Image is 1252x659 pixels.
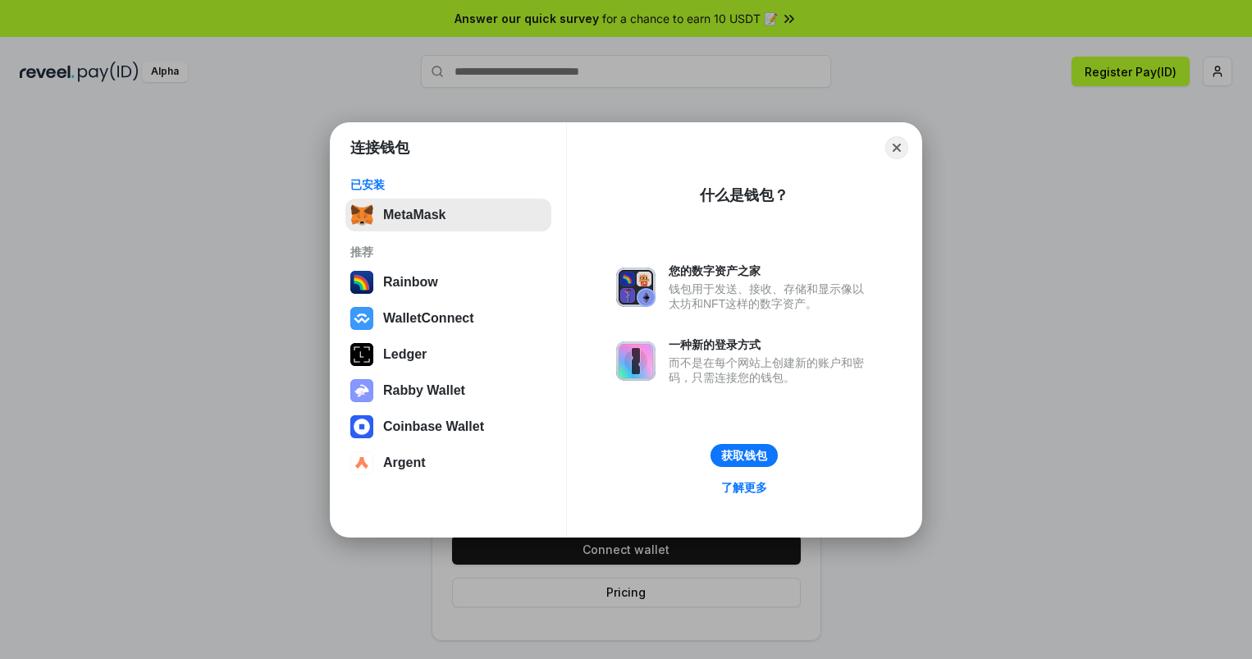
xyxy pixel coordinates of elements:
img: svg+xml,%3Csvg%20fill%3D%22none%22%20height%3D%2233%22%20viewBox%3D%220%200%2035%2033%22%20width%... [350,204,373,227]
div: 已安装 [350,177,546,192]
div: 您的数字资产之家 [669,263,872,278]
img: svg+xml,%3Csvg%20width%3D%22120%22%20height%3D%22120%22%20viewBox%3D%220%200%20120%20120%22%20fil... [350,271,373,294]
div: Rabby Wallet [383,383,465,398]
div: 推荐 [350,245,546,259]
img: svg+xml,%3Csvg%20xmlns%3D%22http%3A%2F%2Fwww.w3.org%2F2000%2Fsvg%22%20width%3D%2228%22%20height%3... [350,343,373,366]
img: svg+xml,%3Csvg%20width%3D%2228%22%20height%3D%2228%22%20viewBox%3D%220%200%2028%2028%22%20fill%3D... [350,307,373,330]
div: Coinbase Wallet [383,419,484,434]
button: Coinbase Wallet [345,410,551,443]
button: 获取钱包 [711,444,778,467]
button: Close [885,136,908,159]
button: WalletConnect [345,302,551,335]
button: Argent [345,446,551,479]
div: MetaMask [383,208,446,222]
div: Rainbow [383,275,438,290]
div: 什么是钱包？ [700,185,788,205]
img: svg+xml,%3Csvg%20xmlns%3D%22http%3A%2F%2Fwww.w3.org%2F2000%2Fsvg%22%20fill%3D%22none%22%20viewBox... [616,268,656,307]
div: Ledger [383,347,427,362]
div: 获取钱包 [721,448,767,463]
div: 一种新的登录方式 [669,337,872,352]
h1: 连接钱包 [350,138,409,158]
div: Argent [383,455,426,470]
button: Rabby Wallet [345,374,551,407]
img: svg+xml,%3Csvg%20xmlns%3D%22http%3A%2F%2Fwww.w3.org%2F2000%2Fsvg%22%20fill%3D%22none%22%20viewBox... [616,341,656,381]
div: 了解更多 [721,480,767,495]
div: WalletConnect [383,311,474,326]
button: MetaMask [345,199,551,231]
button: Ledger [345,338,551,371]
img: svg+xml,%3Csvg%20width%3D%2228%22%20height%3D%2228%22%20viewBox%3D%220%200%2028%2028%22%20fill%3D... [350,415,373,438]
button: Rainbow [345,266,551,299]
div: 而不是在每个网站上创建新的账户和密码，只需连接您的钱包。 [669,355,872,385]
img: svg+xml,%3Csvg%20xmlns%3D%22http%3A%2F%2Fwww.w3.org%2F2000%2Fsvg%22%20fill%3D%22none%22%20viewBox... [350,379,373,402]
div: 钱包用于发送、接收、存储和显示像以太坊和NFT这样的数字资产。 [669,281,872,311]
a: 了解更多 [711,477,777,498]
img: svg+xml,%3Csvg%20width%3D%2228%22%20height%3D%2228%22%20viewBox%3D%220%200%2028%2028%22%20fill%3D... [350,451,373,474]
